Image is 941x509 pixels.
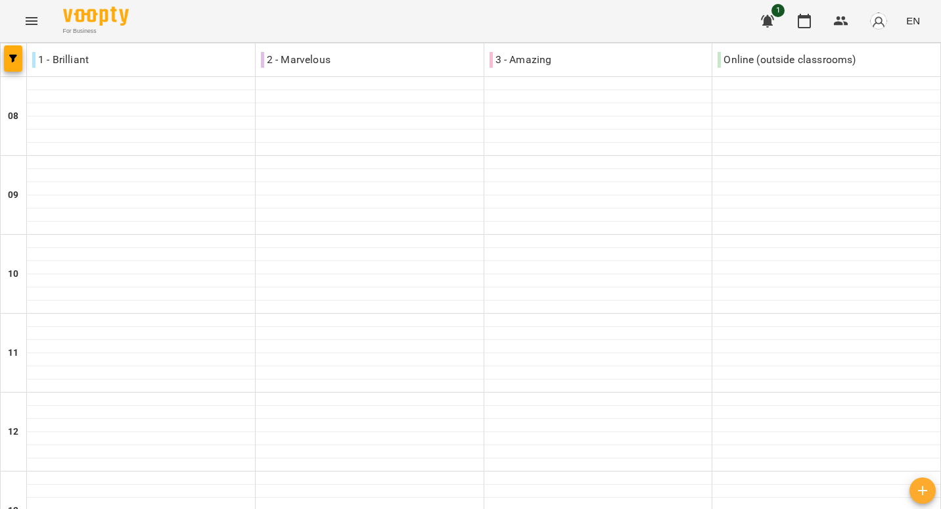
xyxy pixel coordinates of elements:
button: Add lesson [909,477,936,504]
p: 3 - Amazing [490,52,552,68]
button: Menu [16,5,47,37]
img: Voopty Logo [63,7,129,26]
h6: 11 [8,346,18,360]
p: Online (outside classrooms) [718,52,856,68]
h6: 08 [8,109,18,124]
span: EN [906,14,920,28]
p: 2 - Marvelous [261,52,331,68]
p: 1 - Brilliant [32,52,89,68]
span: For Business [63,27,129,36]
button: EN [901,9,925,33]
h6: 10 [8,267,18,281]
h6: 12 [8,425,18,439]
h6: 09 [8,188,18,203]
span: 1 [771,4,785,17]
img: avatar_s.png [869,12,888,30]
